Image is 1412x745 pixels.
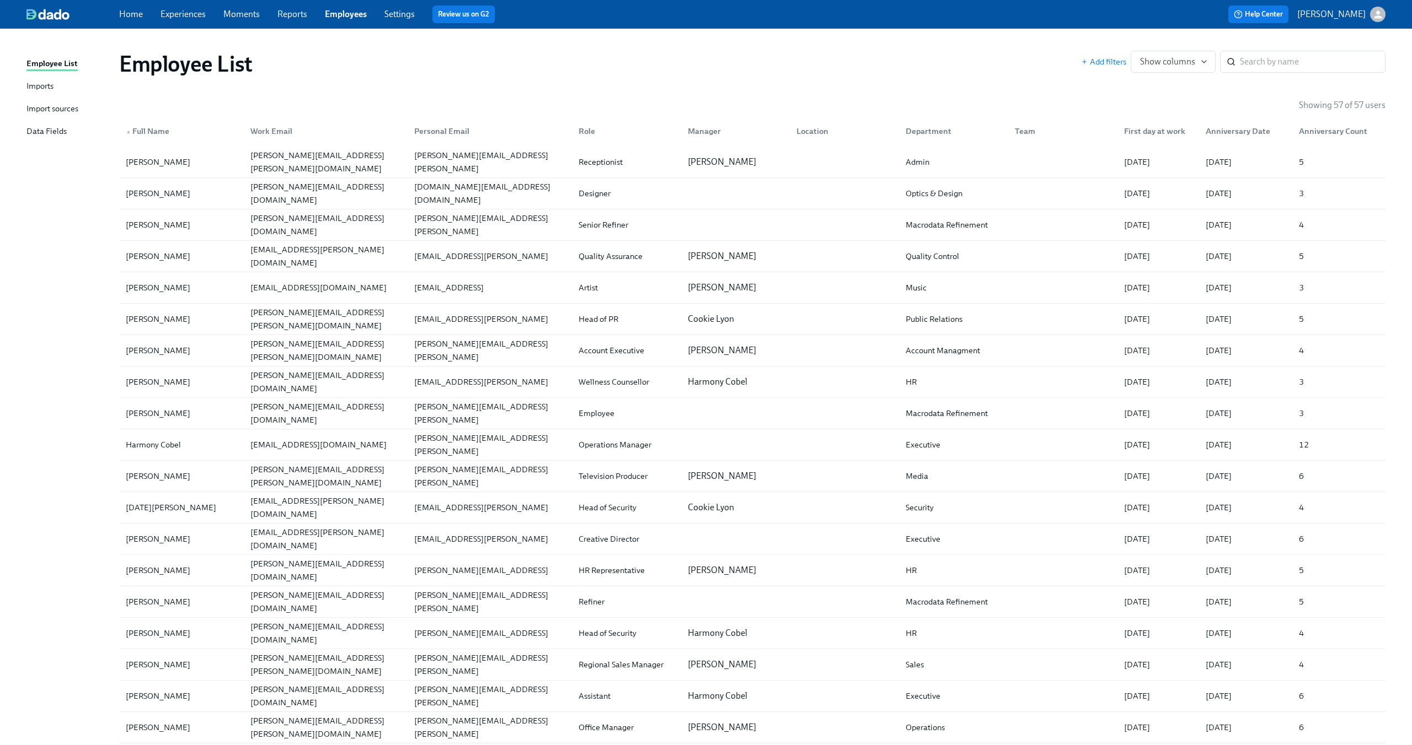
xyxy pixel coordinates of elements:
div: 6 [1295,532,1383,546]
div: [DATE] [1120,564,1197,577]
div: [DATE] [1120,218,1197,231]
button: Review us on G2 [432,6,495,23]
div: [PERSON_NAME][PERSON_NAME][EMAIL_ADDRESS][PERSON_NAME][DOMAIN_NAME][PERSON_NAME][EMAIL_ADDRESS][P... [119,461,1386,492]
div: Full Name [121,125,242,138]
div: [DATE] [1201,281,1290,294]
div: [PERSON_NAME][EMAIL_ADDRESS][DOMAIN_NAME] [246,400,406,427]
div: [PERSON_NAME][EMAIL_ADDRESS][DOMAIN_NAME] [246,589,406,615]
div: Data Fields [26,125,67,139]
div: [PERSON_NAME] [121,564,242,577]
div: Work Email [242,120,406,142]
div: Imports [26,80,54,94]
a: Moments [223,9,260,19]
div: [PERSON_NAME][EMAIL_ADDRESS][DOMAIN_NAME] [246,620,406,646]
div: [PERSON_NAME][EMAIL_ADDRESS][PERSON_NAME][DOMAIN_NAME] [246,463,406,489]
div: [PERSON_NAME][PERSON_NAME][EMAIL_ADDRESS][DOMAIN_NAME][PERSON_NAME][EMAIL_ADDRESS]Head of Securit... [119,618,1386,649]
div: [DATE] [1201,375,1290,388]
div: [PERSON_NAME][EMAIL_ADDRESS][PERSON_NAME] [410,589,570,615]
div: [PERSON_NAME] [121,532,242,546]
div: 6 [1295,469,1383,483]
div: [PERSON_NAME][EMAIL_ADDRESS][DOMAIN_NAME] [246,212,406,238]
div: Department [897,120,1006,142]
a: [PERSON_NAME][PERSON_NAME][EMAIL_ADDRESS][DOMAIN_NAME][DOMAIN_NAME][EMAIL_ADDRESS][DOMAIN_NAME]De... [119,178,1386,209]
div: Sales [901,658,1006,671]
div: [PERSON_NAME][EMAIL_ADDRESS][PERSON_NAME] [410,212,570,238]
div: [DATE] [1120,438,1197,451]
div: Quality Control [901,250,1006,263]
div: [PERSON_NAME] [121,469,242,483]
div: [EMAIL_ADDRESS][PERSON_NAME] [410,501,570,514]
div: [PERSON_NAME] [121,689,242,703]
div: [EMAIL_ADDRESS][PERSON_NAME] [410,532,570,546]
div: Team [1010,125,1115,138]
h1: Employee List [119,51,253,77]
div: [DATE] [1201,155,1290,169]
a: [PERSON_NAME][PERSON_NAME][EMAIL_ADDRESS][DOMAIN_NAME][PERSON_NAME][EMAIL_ADDRESS]HR Representati... [119,555,1386,586]
div: Import sources [26,102,78,116]
a: [PERSON_NAME][PERSON_NAME][EMAIL_ADDRESS][PERSON_NAME][DOMAIN_NAME][PERSON_NAME][EMAIL_ADDRESS][P... [119,147,1386,178]
div: 3 [1295,375,1383,388]
div: 4 [1295,501,1383,514]
div: [DATE] [1201,658,1290,671]
div: [EMAIL_ADDRESS][PERSON_NAME][DOMAIN_NAME] [246,526,406,552]
div: [DATE] [1120,407,1197,420]
div: Admin [901,155,1006,169]
div: Account Managment [901,344,1006,357]
div: [DATE] [1120,312,1197,326]
div: [PERSON_NAME][PERSON_NAME][EMAIL_ADDRESS][PERSON_NAME][DOMAIN_NAME][PERSON_NAME][EMAIL_ADDRESS][P... [119,335,1386,366]
p: [PERSON_NAME] [688,250,784,262]
div: [PERSON_NAME][EMAIL_ADDRESS][PERSON_NAME] [410,714,570,741]
div: [PERSON_NAME][EMAIL_ADDRESS][DOMAIN_NAME] [246,369,406,395]
a: [PERSON_NAME][PERSON_NAME][EMAIL_ADDRESS][DOMAIN_NAME][PERSON_NAME][EMAIL_ADDRESS][PERSON_NAME]Re... [119,586,1386,618]
div: 5 [1295,595,1383,608]
div: 4 [1295,344,1383,357]
div: [PERSON_NAME] [121,721,242,734]
div: [PERSON_NAME] [121,312,242,326]
div: 3 [1295,281,1383,294]
div: [PERSON_NAME][PERSON_NAME][EMAIL_ADDRESS][DOMAIN_NAME][PERSON_NAME][EMAIL_ADDRESS][PERSON_NAME]Em... [119,398,1386,429]
div: [PERSON_NAME] [121,375,242,388]
a: [PERSON_NAME][PERSON_NAME][EMAIL_ADDRESS][DOMAIN_NAME][PERSON_NAME][EMAIL_ADDRESS]Head of Securit... [119,618,1386,649]
div: Security [901,501,1006,514]
div: [PERSON_NAME][PERSON_NAME][EMAIL_ADDRESS][PERSON_NAME][DOMAIN_NAME][PERSON_NAME][EMAIL_ADDRESS][P... [119,712,1386,743]
a: [PERSON_NAME][PERSON_NAME][EMAIL_ADDRESS][DOMAIN_NAME][PERSON_NAME][EMAIL_ADDRESS][PERSON_NAME]Em... [119,398,1386,429]
div: [DOMAIN_NAME][EMAIL_ADDRESS][DOMAIN_NAME] [410,180,570,207]
p: Harmony Cobel [688,627,784,639]
div: [PERSON_NAME][EMAIL_ADDRESS][PERSON_NAME][DOMAIN_NAME] [246,651,406,678]
div: [DATE] [1201,564,1290,577]
p: [PERSON_NAME] [688,156,784,168]
div: Department [901,125,1006,138]
p: [PERSON_NAME] [688,721,784,733]
a: Employees [325,9,367,19]
div: [PERSON_NAME][EMAIL_ADDRESS][PERSON_NAME] [410,400,570,427]
div: [PERSON_NAME][EMAIL_ADDRESS][PERSON_NAME] [410,337,570,364]
div: 6 [1295,721,1383,734]
a: Harmony Cobel[EMAIL_ADDRESS][DOMAIN_NAME][PERSON_NAME][EMAIL_ADDRESS][PERSON_NAME]Operations Mana... [119,429,1386,461]
div: [DATE] [1201,438,1290,451]
span: ▲ [126,129,131,134]
input: Search by name [1240,51,1386,73]
div: [DATE] [1201,501,1290,514]
div: Operations [901,721,1006,734]
div: [PERSON_NAME][PERSON_NAME][EMAIL_ADDRESS][DOMAIN_NAME][PERSON_NAME][EMAIL_ADDRESS][PERSON_NAME]As... [119,681,1386,711]
a: Settings [384,9,415,19]
div: Work Email [246,125,406,138]
a: Home [119,9,143,19]
div: Team [1006,120,1115,142]
div: [EMAIL_ADDRESS][PERSON_NAME] [410,375,570,388]
div: Role [574,125,679,138]
div: Manager [679,120,788,142]
div: [PERSON_NAME][PERSON_NAME][EMAIL_ADDRESS][DOMAIN_NAME][DOMAIN_NAME][EMAIL_ADDRESS][DOMAIN_NAME]De... [119,178,1386,209]
div: Public Relations [901,312,1006,326]
div: [PERSON_NAME][EMAIL_ADDRESS][PERSON_NAME] [410,683,570,709]
div: Executive [901,689,1006,703]
div: [EMAIL_ADDRESS][PERSON_NAME][DOMAIN_NAME] [246,243,406,269]
div: [DATE] [1120,721,1197,734]
div: Assistant [574,689,679,703]
p: [PERSON_NAME] [688,344,784,357]
div: [DATE][PERSON_NAME][EMAIL_ADDRESS][PERSON_NAME][DOMAIN_NAME][EMAIL_ADDRESS][PERSON_NAME]Head of S... [119,492,1386,523]
div: [DATE] [1201,721,1290,734]
div: [DATE] [1120,187,1197,200]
